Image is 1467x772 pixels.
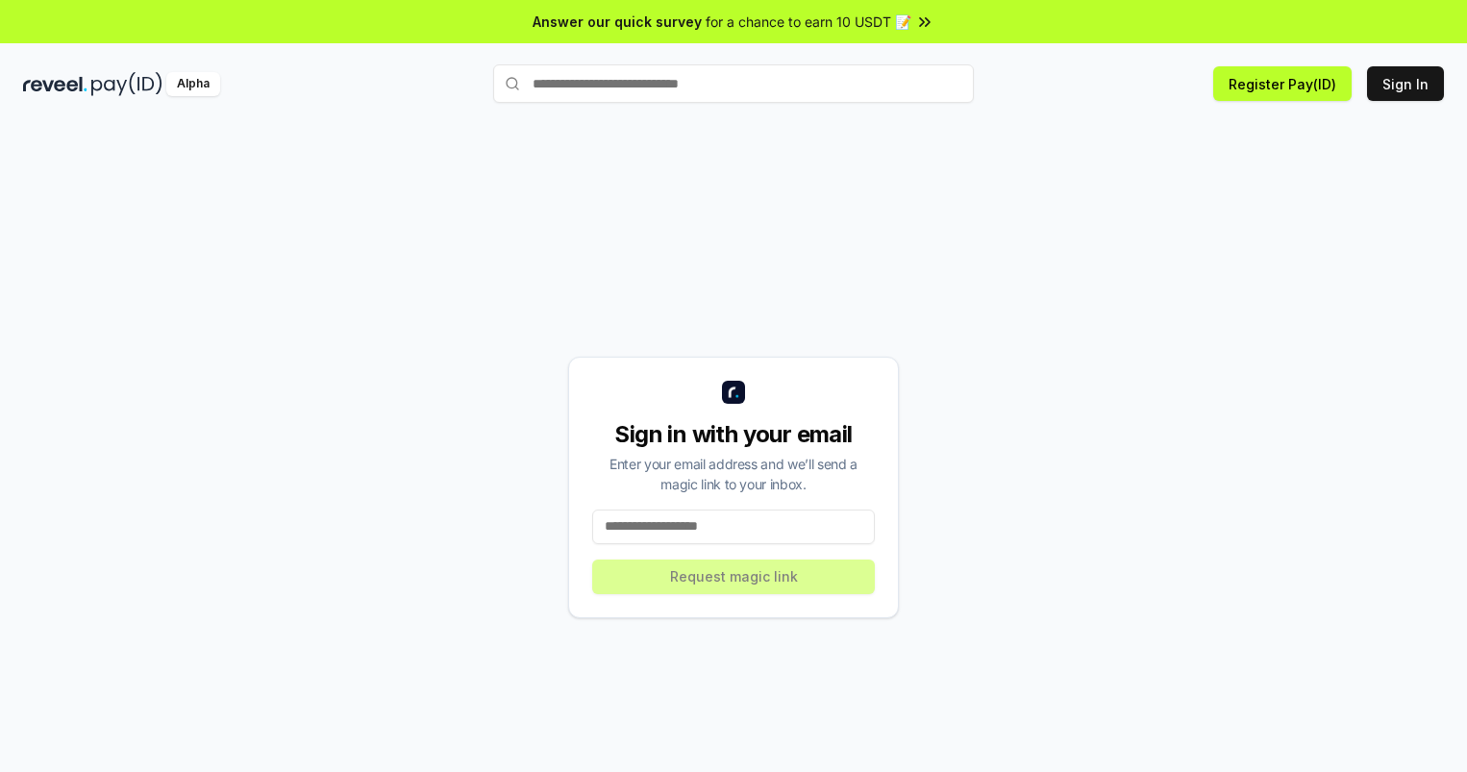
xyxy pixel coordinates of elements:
img: logo_small [722,381,745,404]
img: pay_id [91,72,162,96]
button: Register Pay(ID) [1213,66,1352,101]
button: Sign In [1367,66,1444,101]
img: reveel_dark [23,72,87,96]
span: for a chance to earn 10 USDT 📝 [706,12,911,32]
div: Enter your email address and we’ll send a magic link to your inbox. [592,454,875,494]
div: Alpha [166,72,220,96]
span: Answer our quick survey [533,12,702,32]
div: Sign in with your email [592,419,875,450]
